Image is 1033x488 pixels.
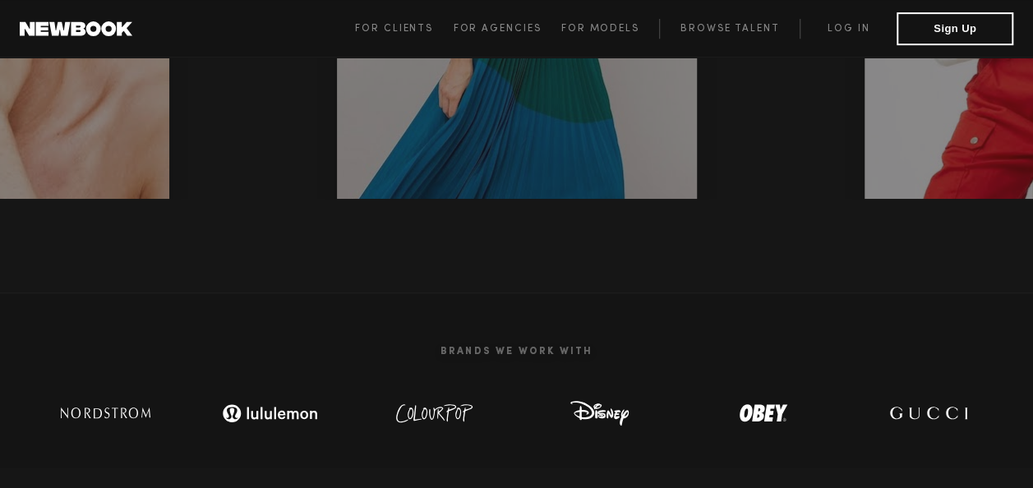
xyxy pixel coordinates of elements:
a: For Models [561,19,660,39]
h2: Brands We Work With [24,326,1010,377]
span: For Agencies [453,24,541,34]
a: For Clients [355,19,453,39]
a: Browse Talent [659,19,800,39]
span: For Models [561,24,639,34]
img: logo-colour-pop.svg [381,397,488,430]
a: For Agencies [453,19,560,39]
button: Sign Up [897,12,1013,45]
img: logo-nordstrom.svg [48,397,164,430]
a: Log in [800,19,897,39]
span: For Clients [355,24,433,34]
img: logo-lulu.svg [213,397,328,430]
img: logo-obey.svg [710,397,817,430]
img: logo-disney.svg [546,397,653,430]
img: logo-gucci.svg [874,397,981,430]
